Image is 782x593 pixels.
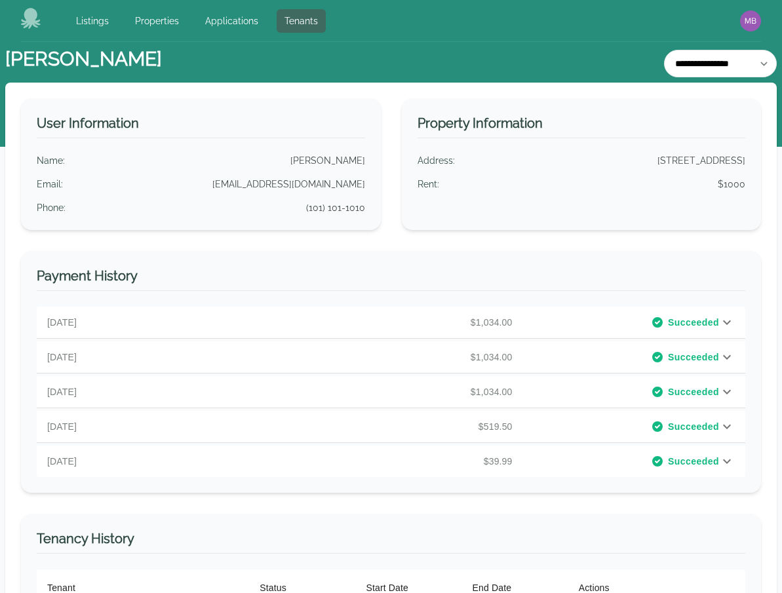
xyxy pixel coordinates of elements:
[418,154,455,167] p: Address :
[5,47,162,77] h1: [PERSON_NAME]
[283,455,518,468] p: $39.99
[47,455,283,468] p: [DATE]
[47,316,283,329] p: [DATE]
[283,420,518,433] p: $519.50
[37,341,745,373] div: [DATE]$1,034.00Succeeded
[212,178,365,191] p: [EMAIL_ADDRESS][DOMAIN_NAME]
[37,446,745,477] div: [DATE]$39.99Succeeded
[668,385,719,398] span: Succeeded
[127,9,187,33] a: Properties
[37,529,745,554] h3: Tenancy History
[37,411,745,442] div: [DATE]$519.50Succeeded
[197,9,266,33] a: Applications
[418,178,439,191] p: Rent :
[37,307,745,338] div: [DATE]$1,034.00Succeeded
[37,201,66,214] p: Phone :
[418,114,746,138] h3: Property Information
[277,9,326,33] a: Tenants
[68,9,117,33] a: Listings
[37,267,745,291] h3: Payment History
[47,420,283,433] p: [DATE]
[306,201,365,214] p: (101) 101-1010
[283,316,518,329] p: $1,034.00
[657,154,745,167] p: [STREET_ADDRESS]
[283,351,518,364] p: $1,034.00
[290,154,365,167] p: [PERSON_NAME]
[668,316,719,329] span: Succeeded
[668,455,719,468] span: Succeeded
[47,351,283,364] p: [DATE]
[47,385,283,398] p: [DATE]
[37,154,65,167] p: Name :
[37,178,63,191] p: Email :
[37,114,365,138] h3: User Information
[668,420,719,433] span: Succeeded
[37,376,745,408] div: [DATE]$1,034.00Succeeded
[283,385,518,398] p: $1,034.00
[668,351,719,364] span: Succeeded
[718,178,745,191] p: $1000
